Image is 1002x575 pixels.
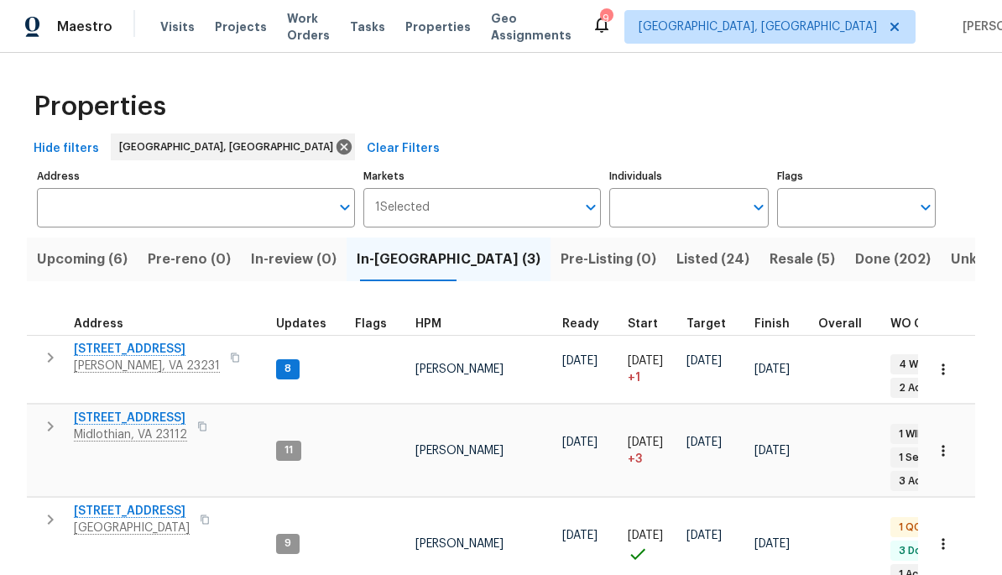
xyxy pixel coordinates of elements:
span: Projects [215,18,267,35]
span: Address [74,318,123,330]
div: [GEOGRAPHIC_DATA], [GEOGRAPHIC_DATA] [111,133,355,160]
span: [DATE] [754,445,790,457]
span: Tasks [350,21,385,33]
button: Open [747,196,770,219]
span: Flags [355,318,387,330]
span: Start [628,318,658,330]
span: [DATE] [686,355,722,367]
span: 4 WIP [892,358,933,372]
span: Listed (24) [676,248,749,271]
div: Days past target finish date [818,318,877,330]
span: 9 [278,536,298,551]
span: 11 [278,443,300,457]
span: [DATE] [628,530,663,541]
span: [DATE] [754,363,790,375]
span: [DATE] [686,436,722,448]
button: Open [579,196,603,219]
div: 9 [600,10,612,27]
div: Earliest renovation start date (first business day after COE or Checkout) [562,318,614,330]
span: Work Orders [287,10,330,44]
span: [DATE] [562,436,598,448]
span: [DATE] [754,538,790,550]
button: Hide filters [27,133,106,165]
span: Pre-reno (0) [148,248,231,271]
span: [DATE] [628,355,663,367]
span: Upcoming (6) [37,248,128,271]
span: [PERSON_NAME] [415,363,504,375]
span: 1 QC [892,520,928,535]
span: 1 WIP [892,427,930,442]
span: Overall [818,318,862,330]
label: Flags [777,171,936,181]
span: [DATE] [628,436,663,448]
span: Hide filters [34,139,99,159]
span: In-review (0) [251,248,337,271]
span: Ready [562,318,599,330]
span: [GEOGRAPHIC_DATA], [GEOGRAPHIC_DATA] [119,139,340,155]
span: 3 Done [892,544,941,558]
span: Properties [34,98,166,115]
span: Done (202) [855,248,931,271]
div: Actual renovation start date [628,318,673,330]
span: [GEOGRAPHIC_DATA], [GEOGRAPHIC_DATA] [639,18,877,35]
td: Project started 3 days late [621,405,680,497]
span: 2 Accepted [892,381,965,395]
span: [PERSON_NAME] [415,445,504,457]
span: Maestro [57,18,112,35]
span: 1 Sent [892,451,937,465]
button: Clear Filters [360,133,446,165]
span: Updates [276,318,326,330]
div: Target renovation project end date [686,318,741,330]
span: + 3 [628,451,642,468]
label: Address [37,171,355,181]
label: Individuals [609,171,768,181]
span: Target [686,318,726,330]
label: Markets [363,171,602,181]
td: Project started 1 days late [621,335,680,404]
span: WO Completion [890,318,983,330]
span: [PERSON_NAME] [415,538,504,550]
span: Resale (5) [770,248,835,271]
span: Clear Filters [367,139,440,159]
span: Geo Assignments [491,10,571,44]
span: + 1 [628,369,640,386]
div: Projected renovation finish date [754,318,805,330]
span: Visits [160,18,195,35]
span: [DATE] [562,355,598,367]
span: Finish [754,318,790,330]
span: 1 Selected [375,201,430,215]
span: [DATE] [562,530,598,541]
span: Properties [405,18,471,35]
button: Open [914,196,937,219]
span: 8 [278,362,298,376]
span: Pre-Listing (0) [561,248,656,271]
button: Open [333,196,357,219]
span: [DATE] [686,530,722,541]
span: In-[GEOGRAPHIC_DATA] (3) [357,248,540,271]
span: HPM [415,318,441,330]
span: 3 Accepted [892,474,965,489]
